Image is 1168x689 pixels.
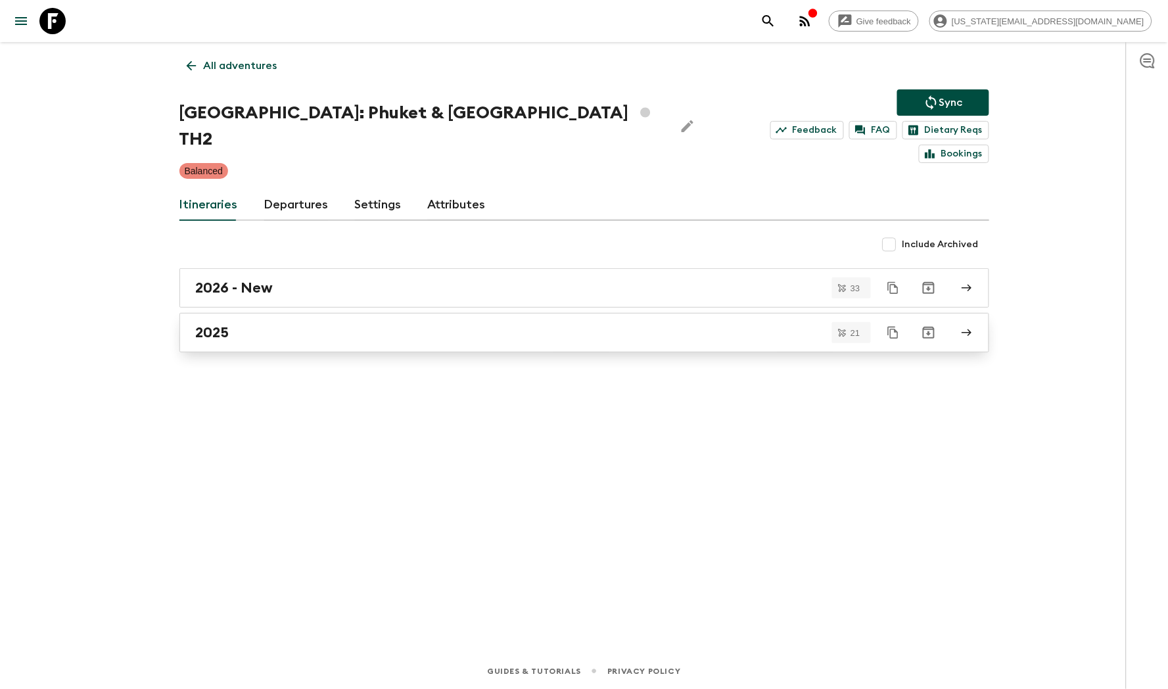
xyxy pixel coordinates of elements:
[902,238,979,251] span: Include Archived
[179,313,989,352] a: 2025
[355,189,402,221] a: Settings
[829,11,919,32] a: Give feedback
[902,121,989,139] a: Dietary Reqs
[843,284,868,293] span: 33
[755,8,782,34] button: search adventures
[916,275,942,301] button: Archive
[204,58,277,74] p: All adventures
[849,16,918,26] span: Give feedback
[916,320,942,346] button: Archive
[843,329,868,337] span: 21
[674,100,701,153] button: Edit Adventure Title
[939,95,963,110] p: Sync
[849,121,897,139] a: FAQ
[881,276,905,300] button: Duplicate
[881,321,905,344] button: Duplicate
[929,11,1152,32] div: [US_STATE][EMAIL_ADDRESS][DOMAIN_NAME]
[196,324,229,341] h2: 2025
[770,121,844,139] a: Feedback
[945,16,1152,26] span: [US_STATE][EMAIL_ADDRESS][DOMAIN_NAME]
[897,89,989,116] button: Sync adventure departures to the booking engine
[196,279,273,297] h2: 2026 - New
[264,189,329,221] a: Departures
[919,145,989,163] a: Bookings
[185,164,223,178] p: Balanced
[179,189,238,221] a: Itineraries
[428,189,486,221] a: Attributes
[8,8,34,34] button: menu
[607,664,680,678] a: Privacy Policy
[179,100,664,153] h1: [GEOGRAPHIC_DATA]: Phuket & [GEOGRAPHIC_DATA] TH2
[179,268,989,308] a: 2026 - New
[179,53,285,79] a: All adventures
[487,664,581,678] a: Guides & Tutorials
